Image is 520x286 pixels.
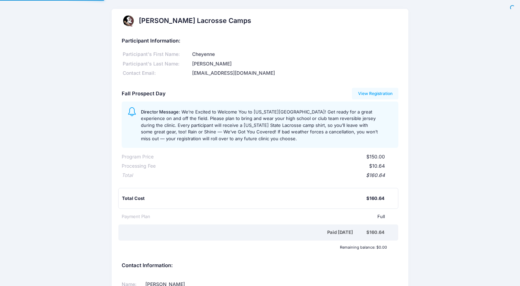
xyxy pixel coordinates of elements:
[141,109,180,115] span: Director Message:
[122,153,154,160] div: Program Price
[122,172,133,179] div: Total
[366,229,385,236] div: $160.64
[150,213,385,220] div: Full
[122,38,398,44] h5: Participant Information:
[133,172,385,179] div: $160.64
[122,195,366,202] div: Total Cost
[122,70,191,77] div: Contact Email:
[122,163,156,170] div: Processing Fee
[122,91,166,97] h5: Fall Prospect Day
[156,163,385,170] div: $10.64
[366,154,385,159] span: $150.00
[122,213,150,220] div: Payment Plan
[191,60,398,68] div: [PERSON_NAME]
[118,245,390,249] div: Remaining balance: $0.00
[366,195,385,202] div: $160.64
[122,60,191,68] div: Participant's Last Name:
[141,109,378,141] span: We’re Excited to Welcome You to [US_STATE][GEOGRAPHIC_DATA]! Get ready for a great experience on ...
[139,17,251,25] h2: [PERSON_NAME] Lacrosse Camps
[123,229,366,236] div: Paid [DATE]
[352,88,398,99] a: View Registration
[122,263,398,269] h5: Contact Information:
[122,51,191,58] div: Participant's First Name:
[191,70,398,77] div: [EMAIL_ADDRESS][DOMAIN_NAME]
[191,51,398,58] div: Cheyenne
